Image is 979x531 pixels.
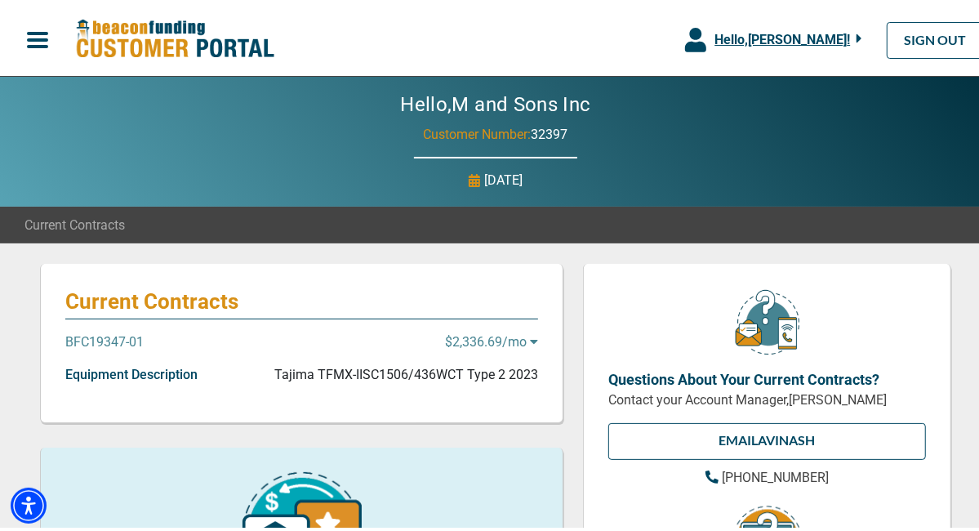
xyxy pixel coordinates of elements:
p: Questions About Your Current Contracts? [608,365,926,387]
img: customer-service.png [731,285,804,353]
p: Current Contracts [65,285,538,311]
p: Contact your Account Manager, [PERSON_NAME] [608,387,926,407]
img: Beacon Funding Customer Portal Logo [75,16,274,57]
span: Customer Number: [424,123,532,139]
p: Equipment Description [65,362,198,382]
p: $2,336.69 /mo [445,329,538,349]
p: Tajima TFMX-IISC1506/436WCT Type 2 2023 [274,362,538,382]
div: Accessibility Menu [11,484,47,520]
span: [PHONE_NUMBER] [722,466,829,482]
h2: Hello, M and Sons Inc [351,90,639,114]
p: [DATE] [484,167,523,187]
span: 32397 [532,123,568,139]
p: BFC19347-01 [65,329,144,349]
span: Hello, [PERSON_NAME] ! [714,29,850,44]
a: [PHONE_NUMBER] [705,465,829,484]
span: Current Contracts [24,212,125,232]
a: EMAILAvinash [608,420,926,457]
